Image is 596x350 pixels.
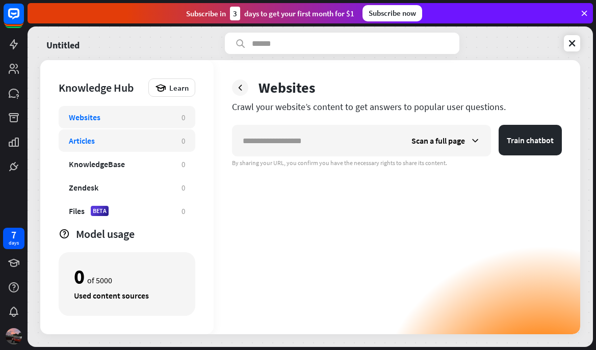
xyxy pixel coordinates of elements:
div: 0 [182,159,185,169]
div: 0 [182,206,185,216]
button: Train chatbot [499,125,562,155]
div: 7 [11,230,16,239]
div: Websites [258,78,315,97]
div: 0 [182,136,185,146]
span: Learn [169,83,189,93]
div: Knowledge Hub [59,80,143,95]
div: KnowledgeBase [69,159,125,169]
div: Crawl your website’s content to get answers to popular user questions. [232,101,562,113]
a: 7 days [3,228,24,249]
div: Used content sources [74,290,180,301]
div: of 5000 [74,268,180,285]
div: Model usage [76,227,195,241]
div: Articles [69,136,95,146]
div: Subscribe in days to get your first month for $1 [186,7,354,20]
div: days [9,239,19,247]
div: Websites [69,112,100,122]
div: 0 [74,268,85,285]
button: Open LiveChat chat widget [8,4,39,35]
div: Subscribe now [362,5,422,21]
span: Scan a full page [411,136,465,146]
div: By sharing your URL, you confirm you have the necessary rights to share its content. [232,159,562,167]
div: 0 [182,183,185,193]
div: Files [69,206,85,216]
a: Untitled [46,33,80,54]
div: 0 [182,113,185,122]
div: BETA [91,206,109,216]
div: 3 [230,7,240,20]
div: Zendesk [69,182,98,193]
